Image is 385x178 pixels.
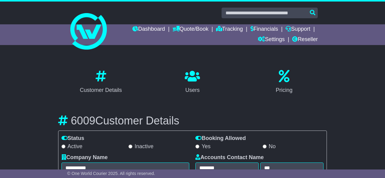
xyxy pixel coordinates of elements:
[61,154,108,161] label: Company Name
[181,68,204,96] a: Users
[263,143,276,150] label: No
[173,24,208,35] a: Quote/Book
[67,171,155,176] span: © One World Courier 2025. All rights reserved.
[61,135,84,142] label: Status
[250,24,278,35] a: Financials
[272,68,296,96] a: Pricing
[263,145,267,148] input: No
[285,24,310,35] a: Support
[61,143,82,150] label: Active
[128,145,132,148] input: Inactive
[132,24,165,35] a: Dashboard
[195,135,246,142] label: Booking Allowed
[216,24,243,35] a: Tracking
[195,154,264,161] label: Accounts Contact Name
[71,114,95,127] span: 6009
[195,145,199,148] input: Yes
[185,86,200,94] div: Users
[61,145,65,148] input: Active
[80,86,122,94] div: Customer Details
[58,115,327,127] h3: Customer Details
[276,86,292,94] div: Pricing
[195,143,210,150] label: Yes
[128,143,153,150] label: Inactive
[76,68,126,96] a: Customer Details
[292,35,318,45] a: Reseller
[258,35,285,45] a: Settings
